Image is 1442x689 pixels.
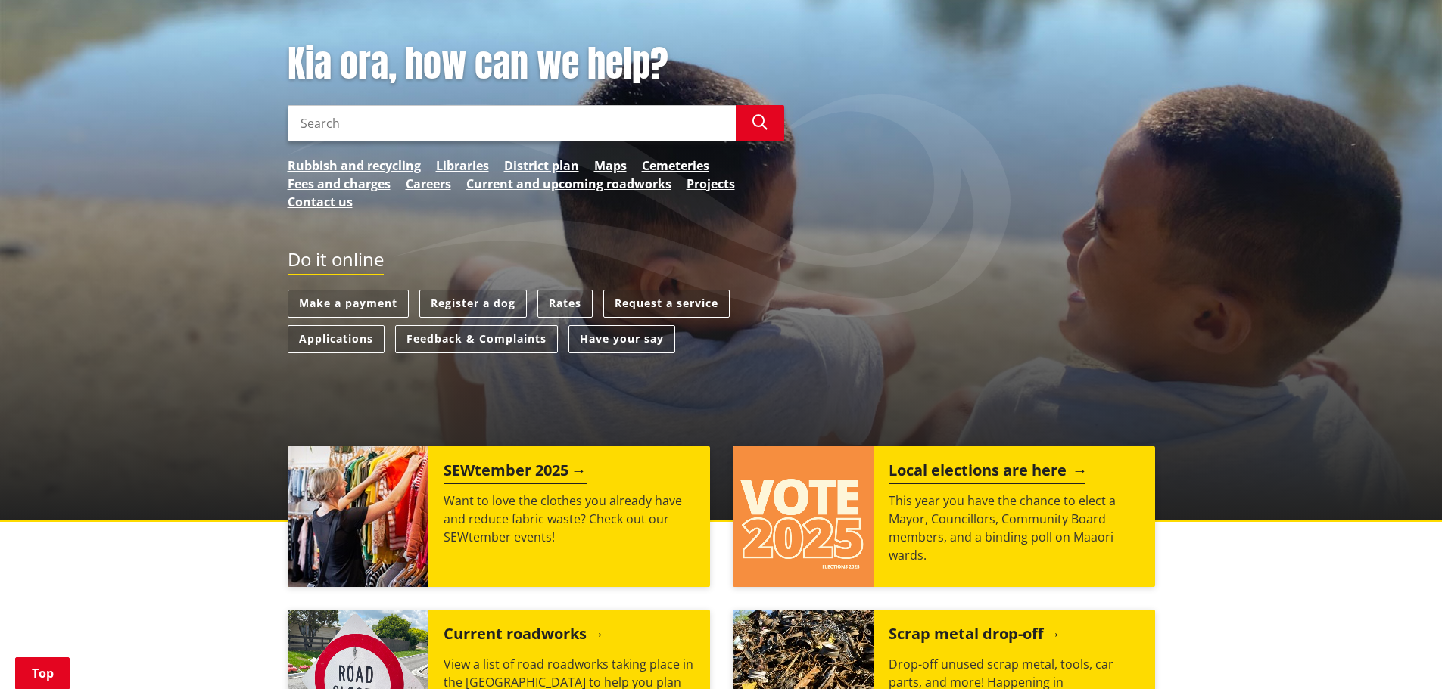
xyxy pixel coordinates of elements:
[406,175,451,193] a: Careers
[889,492,1140,564] p: This year you have the chance to elect a Mayor, Councillors, Community Board members, and a bindi...
[436,157,489,175] a: Libraries
[288,290,409,318] a: Make a payment
[1372,625,1427,680] iframe: Messenger Launcher
[288,42,784,86] h1: Kia ora, how can we help?
[642,157,709,175] a: Cemeteries
[603,290,730,318] a: Request a service
[288,446,428,587] img: SEWtember
[444,461,587,484] h2: SEWtember 2025
[288,175,391,193] a: Fees and charges
[504,157,579,175] a: District plan
[568,325,675,353] a: Have your say
[288,105,736,141] input: Search input
[889,461,1085,484] h2: Local elections are here
[537,290,593,318] a: Rates
[444,492,695,546] p: Want to love the clothes you already have and reduce fabric waste? Check out our SEWtember events!
[15,657,70,689] a: Top
[687,175,735,193] a: Projects
[733,446,874,587] img: Vote 2025
[288,193,353,211] a: Contact us
[288,157,421,175] a: Rubbish and recycling
[889,625,1061,647] h2: Scrap metal drop-off
[395,325,558,353] a: Feedback & Complaints
[419,290,527,318] a: Register a dog
[288,249,384,275] h2: Do it online
[594,157,627,175] a: Maps
[288,325,385,353] a: Applications
[733,446,1155,587] a: Local elections are here This year you have the chance to elect a Mayor, Councillors, Community B...
[466,175,671,193] a: Current and upcoming roadworks
[288,446,710,587] a: SEWtember 2025 Want to love the clothes you already have and reduce fabric waste? Check out our S...
[444,625,605,647] h2: Current roadworks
